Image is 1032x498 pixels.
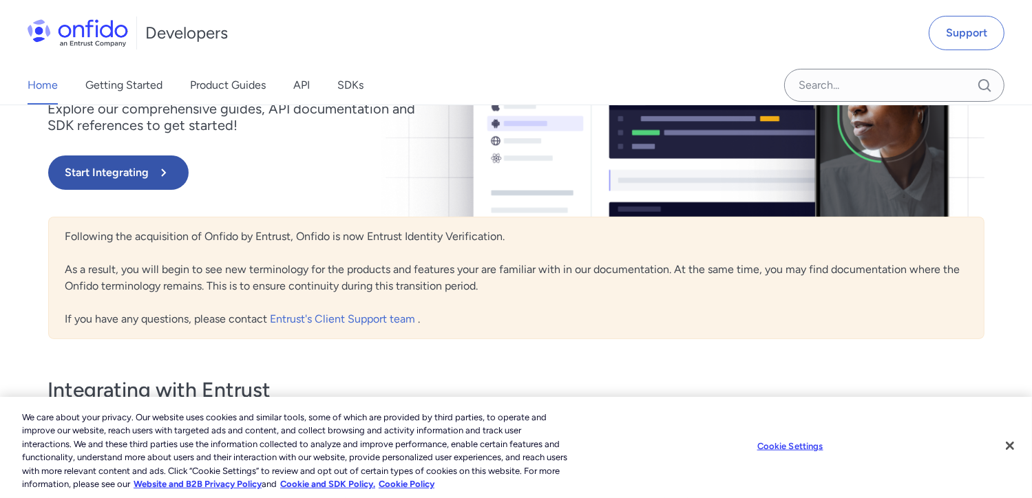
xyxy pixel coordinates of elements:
[85,66,162,105] a: Getting Started
[145,22,228,44] h1: Developers
[379,479,434,489] a: Cookie Policy
[28,19,128,47] img: Onfido Logo
[48,84,434,133] p: Welcome to Entrust’s Identity Verification documentation. Explore our comprehensive guides, API d...
[929,16,1004,50] a: Support
[190,66,266,105] a: Product Guides
[48,376,984,404] h3: Integrating with Entrust
[293,66,310,105] a: API
[784,69,1004,102] input: Onfido search input field
[337,66,364,105] a: SDKs
[48,155,189,190] button: Start Integrating
[995,431,1025,461] button: Close
[22,411,567,491] div: We care about your privacy. Our website uses cookies and similar tools, some of which are provide...
[48,155,704,190] a: Start Integrating
[134,479,262,489] a: More information about our cookie policy., opens in a new tab
[48,217,984,339] div: Following the acquisition of Onfido by Entrust, Onfido is now Entrust Identity Verification. As a...
[271,312,419,325] a: Entrust's Client Support team
[280,479,375,489] a: Cookie and SDK Policy.
[747,433,833,460] button: Cookie Settings
[28,66,58,105] a: Home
